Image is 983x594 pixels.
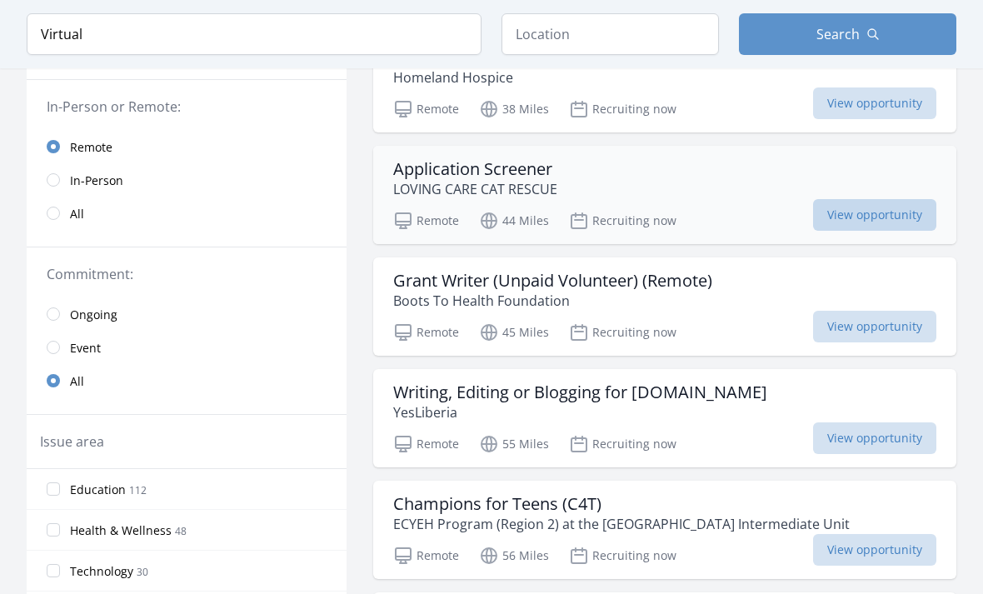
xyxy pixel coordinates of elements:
[70,307,117,323] span: Ongoing
[569,434,676,454] p: Recruiting now
[393,494,850,514] h3: Champions for Teens (C4T)
[70,172,123,189] span: In-Person
[129,483,147,497] span: 112
[175,524,187,538] span: 48
[70,206,84,222] span: All
[27,297,347,331] a: Ongoing
[27,13,482,55] input: Keyword
[27,364,347,397] a: All
[501,13,719,55] input: Location
[393,382,767,402] h3: Writing, Editing or Blogging for [DOMAIN_NAME]
[479,211,549,231] p: 44 Miles
[393,99,459,119] p: Remote
[813,87,936,119] span: View opportunity
[47,564,60,577] input: Technology 30
[373,257,956,356] a: Grant Writer (Unpaid Volunteer) (Remote) Boots To Health Foundation Remote 45 Miles Recruiting no...
[569,546,676,566] p: Recruiting now
[569,322,676,342] p: Recruiting now
[393,67,936,87] p: Homeland Hospice
[47,482,60,496] input: Education 112
[479,99,549,119] p: 38 Miles
[40,432,104,452] legend: Issue area
[393,159,557,179] h3: Application Screener
[816,24,860,44] span: Search
[70,373,84,390] span: All
[393,271,712,291] h3: Grant Writer (Unpaid Volunteer) (Remote)
[479,434,549,454] p: 55 Miles
[393,546,459,566] p: Remote
[813,422,936,454] span: View opportunity
[393,211,459,231] p: Remote
[47,264,327,284] legend: Commitment:
[479,546,549,566] p: 56 Miles
[70,522,172,539] span: Health & Wellness
[70,139,112,156] span: Remote
[373,369,956,467] a: Writing, Editing or Blogging for [DOMAIN_NAME] YesLiberia Remote 55 Miles Recruiting now View opp...
[27,197,347,230] a: All
[137,565,148,579] span: 30
[393,291,712,311] p: Boots To Health Foundation
[70,340,101,357] span: Event
[27,331,347,364] a: Event
[569,99,676,119] p: Recruiting now
[393,179,557,199] p: LOVING CARE CAT RESCUE
[393,514,850,534] p: ECYEH Program (Region 2) at the [GEOGRAPHIC_DATA] Intermediate Unit
[569,211,676,231] p: Recruiting now
[373,146,956,244] a: Application Screener LOVING CARE CAT RESCUE Remote 44 Miles Recruiting now View opportunity
[393,402,767,422] p: YesLiberia
[47,523,60,537] input: Health & Wellness 48
[813,199,936,231] span: View opportunity
[27,163,347,197] a: In-Person
[393,322,459,342] p: Remote
[393,434,459,454] p: Remote
[373,14,956,132] a: SEW BUSY BLANKETS/FIDGET MATS - Helping Hospice Patients with Dementia Homeland Hospice Remote 38...
[47,97,327,117] legend: In-Person or Remote:
[479,322,549,342] p: 45 Miles
[373,481,956,579] a: Champions for Teens (C4T) ECYEH Program (Region 2) at the [GEOGRAPHIC_DATA] Intermediate Unit Rem...
[813,311,936,342] span: View opportunity
[739,13,956,55] button: Search
[813,534,936,566] span: View opportunity
[27,130,347,163] a: Remote
[70,563,133,580] span: Technology
[70,482,126,498] span: Education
